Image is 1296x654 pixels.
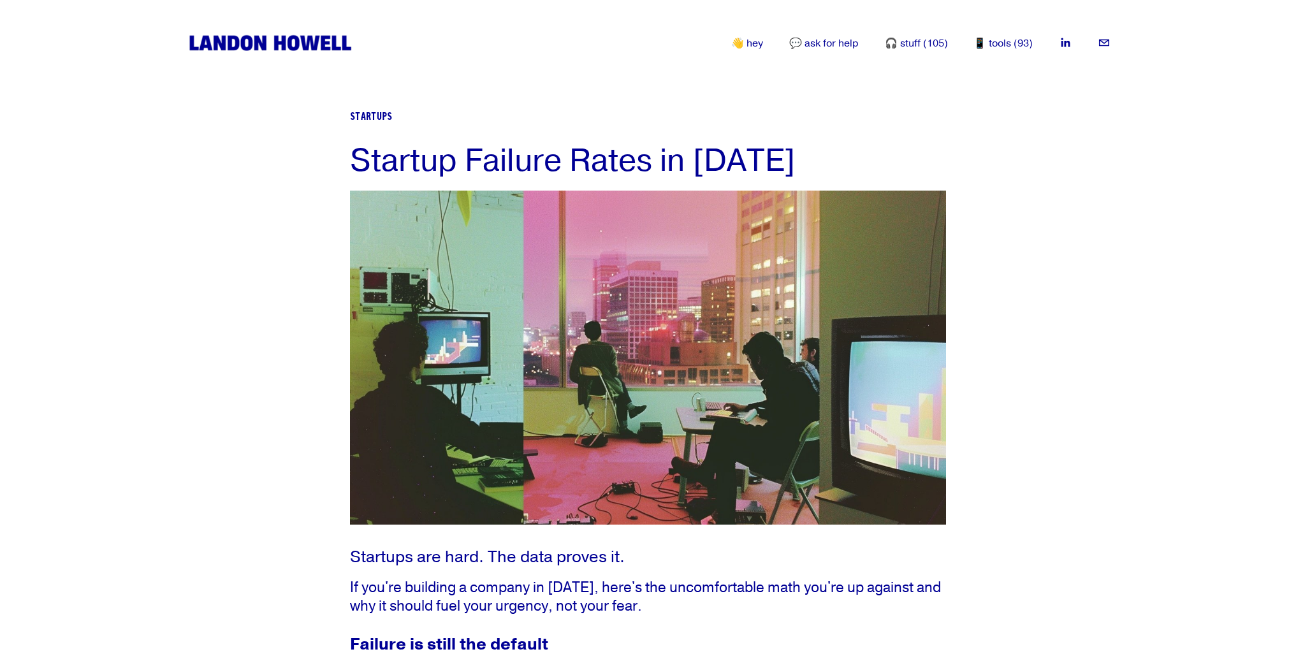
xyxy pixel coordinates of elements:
[186,33,354,54] img: Landon Howell
[350,110,393,122] a: Startups
[350,143,946,178] h1: Startup Failure Rates in [DATE]
[731,36,763,51] a: 👋 hey
[1098,36,1110,49] a: landon.howell@gmail.com
[350,546,946,567] p: Startups are hard. The data proves it.
[350,578,946,615] p: If you're building a company in [DATE], here's the uncomfortable math you're up against and why i...
[885,36,948,51] a: 🎧 stuff (105)
[973,36,1033,51] a: 📱 tools (93)
[1059,36,1072,49] a: LinkedIn
[789,36,859,51] a: 💬 ask for help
